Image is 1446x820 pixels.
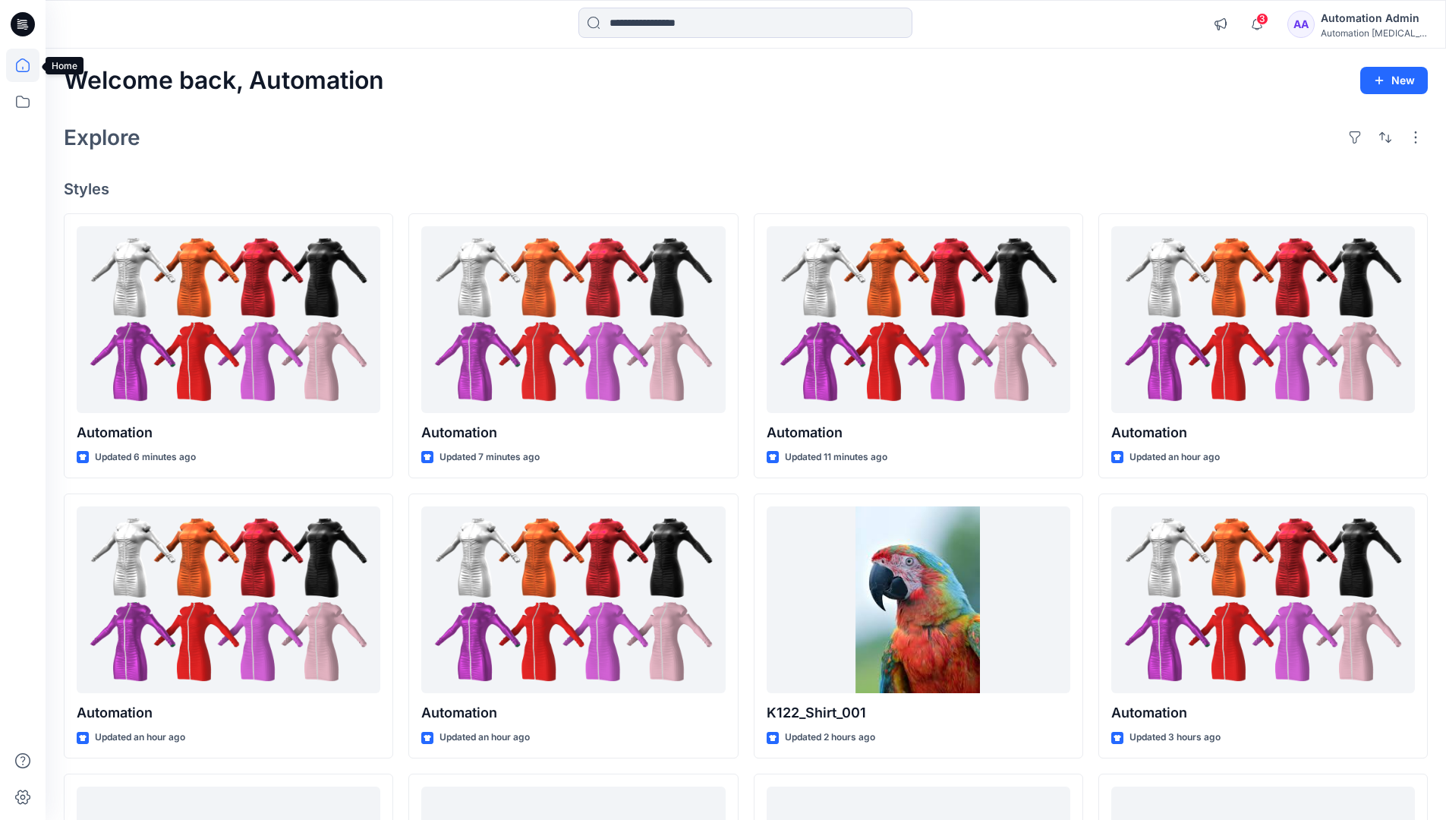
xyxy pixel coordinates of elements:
[785,449,887,465] p: Updated 11 minutes ago
[64,180,1428,198] h4: Styles
[1129,449,1220,465] p: Updated an hour ago
[77,422,380,443] p: Automation
[1321,27,1427,39] div: Automation [MEDICAL_DATA]...
[95,730,185,746] p: Updated an hour ago
[1111,422,1415,443] p: Automation
[421,226,725,414] a: Automation
[1129,730,1221,746] p: Updated 3 hours ago
[767,506,1070,694] a: K122_Shirt_001
[1256,13,1268,25] span: 3
[64,67,384,95] h2: Welcome back, Automation
[785,730,875,746] p: Updated 2 hours ago
[77,702,380,724] p: Automation
[77,226,380,414] a: Automation
[1111,702,1415,724] p: Automation
[421,422,725,443] p: Automation
[1321,9,1427,27] div: Automation Admin
[1287,11,1315,38] div: AA
[77,506,380,694] a: Automation
[421,506,725,694] a: Automation
[439,449,540,465] p: Updated 7 minutes ago
[767,422,1070,443] p: Automation
[767,702,1070,724] p: K122_Shirt_001
[421,702,725,724] p: Automation
[95,449,196,465] p: Updated 6 minutes ago
[64,125,140,150] h2: Explore
[767,226,1070,414] a: Automation
[439,730,530,746] p: Updated an hour ago
[1360,67,1428,94] button: New
[1111,506,1415,694] a: Automation
[1111,226,1415,414] a: Automation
